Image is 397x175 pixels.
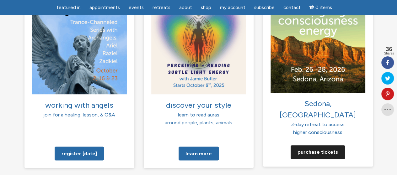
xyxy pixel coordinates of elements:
[129,5,144,10] span: Events
[315,5,332,10] span: 0 items
[86,2,124,14] a: Appointments
[125,2,148,14] a: Events
[220,5,245,10] span: My Account
[55,147,104,160] a: Register [DATE]
[250,2,278,14] a: Subscribe
[149,2,174,14] a: Retreats
[178,111,219,117] span: learn to read auras
[179,5,192,10] span: About
[165,119,232,125] span: around people, plants, animals
[216,2,249,14] a: My Account
[254,5,275,10] span: Subscribe
[291,145,345,159] a: Purchase tickets
[166,100,231,109] span: discover your style
[384,52,394,55] span: Shares
[291,121,345,127] span: 3-day retreat to access
[153,5,170,10] span: Retreats
[197,2,215,14] a: Shop
[43,111,115,117] span: join for a healing, lesson, & Q&A
[306,1,336,14] a: Cart0 items
[384,46,394,52] span: 36
[175,2,196,14] a: About
[45,100,113,109] span: working with angels
[179,147,219,160] a: Learn more
[283,5,301,10] span: Contact
[89,5,120,10] span: Appointments
[280,99,356,119] span: Sedona, [GEOGRAPHIC_DATA]
[293,129,342,135] span: higher consciousness
[53,2,84,14] a: featured in
[280,2,304,14] a: Contact
[201,5,211,10] span: Shop
[56,5,81,10] span: featured in
[309,5,315,10] i: Cart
